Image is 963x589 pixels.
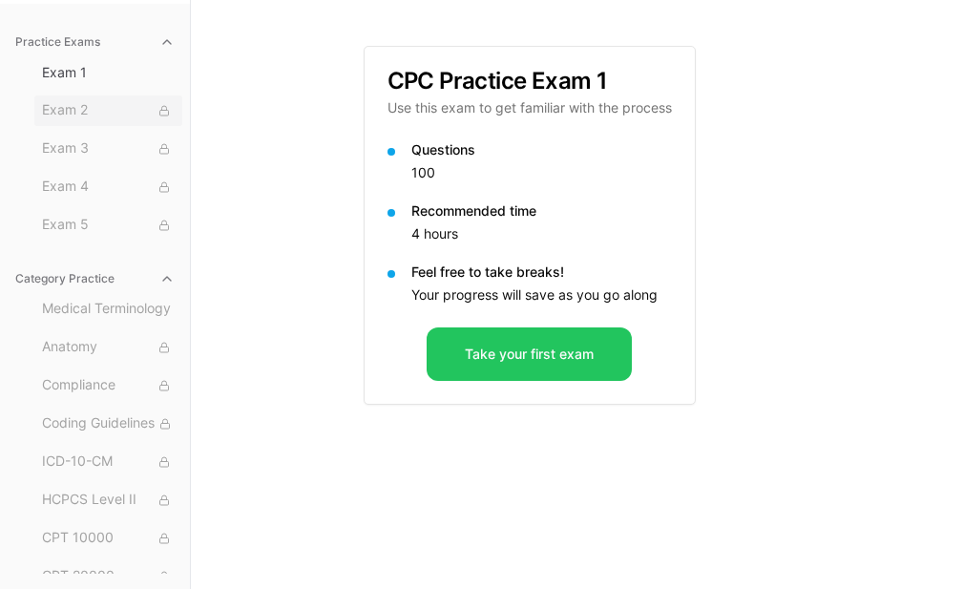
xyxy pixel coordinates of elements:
[34,294,182,325] button: Medical Terminology
[34,57,182,88] button: Exam 1
[34,370,182,401] button: Compliance
[42,100,175,121] span: Exam 2
[34,523,182,554] button: CPT 10000
[42,337,175,358] span: Anatomy
[411,140,672,159] p: Questions
[42,528,175,549] span: CPT 10000
[42,566,175,587] span: CPT 20000
[42,299,175,320] span: Medical Terminology
[34,172,182,202] button: Exam 4
[8,27,182,57] button: Practice Exams
[42,177,175,198] span: Exam 4
[8,263,182,294] button: Category Practice
[42,375,175,396] span: Compliance
[411,163,672,182] p: 100
[34,134,182,164] button: Exam 3
[411,201,672,221] p: Recommended time
[411,263,672,282] p: Feel free to take breaks!
[34,485,182,515] button: HCPCS Level II
[411,285,672,305] p: Your progress will save as you go along
[42,215,175,236] span: Exam 5
[42,413,175,434] span: Coding Guidelines
[387,98,672,117] p: Use this exam to get familiar with the process
[34,210,182,241] button: Exam 5
[411,224,672,243] p: 4 hours
[34,447,182,477] button: ICD-10-CM
[34,95,182,126] button: Exam 2
[42,490,175,511] span: HCPCS Level II
[42,63,175,82] span: Exam 1
[34,409,182,439] button: Coding Guidelines
[34,332,182,363] button: Anatomy
[427,327,632,381] button: Take your first exam
[42,452,175,473] span: ICD-10-CM
[387,70,672,93] h3: CPC Practice Exam 1
[42,138,175,159] span: Exam 3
